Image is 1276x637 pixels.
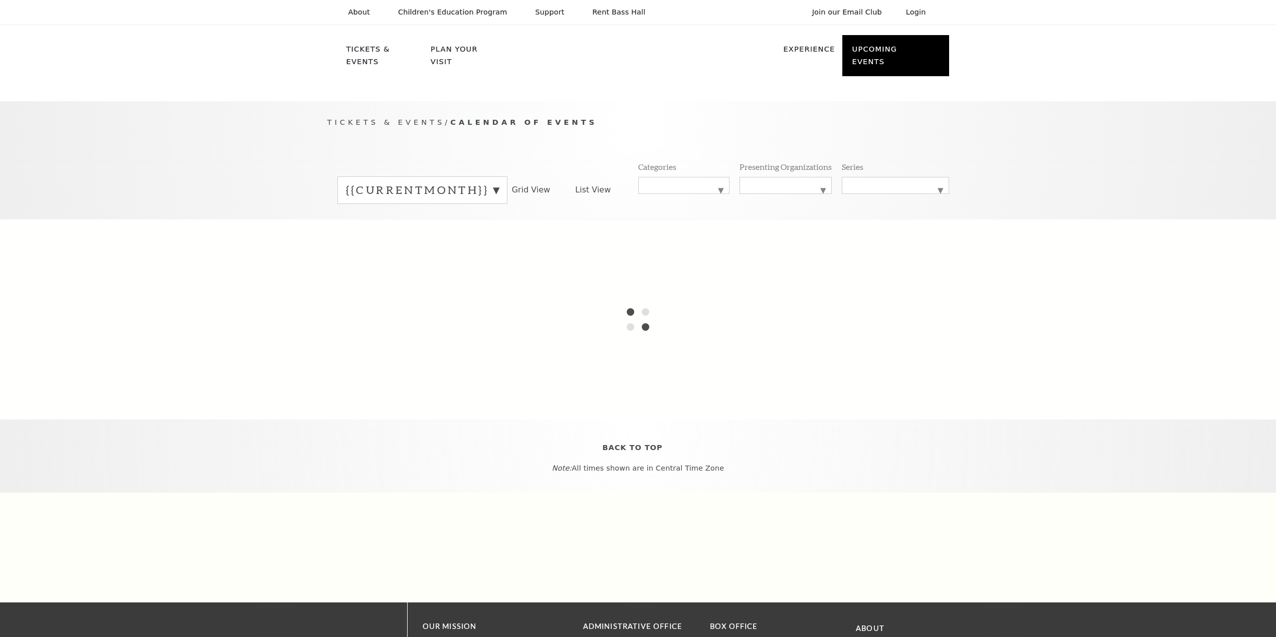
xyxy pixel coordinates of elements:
[710,620,822,633] p: BOX OFFICE
[398,8,507,17] p: Children's Education Program
[423,620,548,633] p: OUR MISSION
[512,184,551,195] span: Grid View
[575,184,611,195] span: List View
[603,442,663,454] span: Back To Top
[10,464,1266,473] p: All times shown are in Central Time Zone
[852,43,930,74] p: Upcoming Events
[842,161,863,172] p: Series
[327,118,445,126] span: Tickets & Events
[346,43,424,74] p: Tickets & Events
[583,620,695,633] p: Administrative Office
[346,182,499,198] label: {{currentMonth}}
[327,116,949,129] p: /
[740,161,832,172] p: Presenting Organizations
[535,8,565,17] p: Support
[431,43,501,74] p: Plan Your Visit
[450,118,597,126] span: Calendar of Events
[783,43,835,61] p: Experience
[593,8,646,17] p: Rent Bass Hall
[348,8,370,17] p: About
[552,464,572,472] em: Note:
[856,624,884,632] a: About
[638,161,676,172] p: Categories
